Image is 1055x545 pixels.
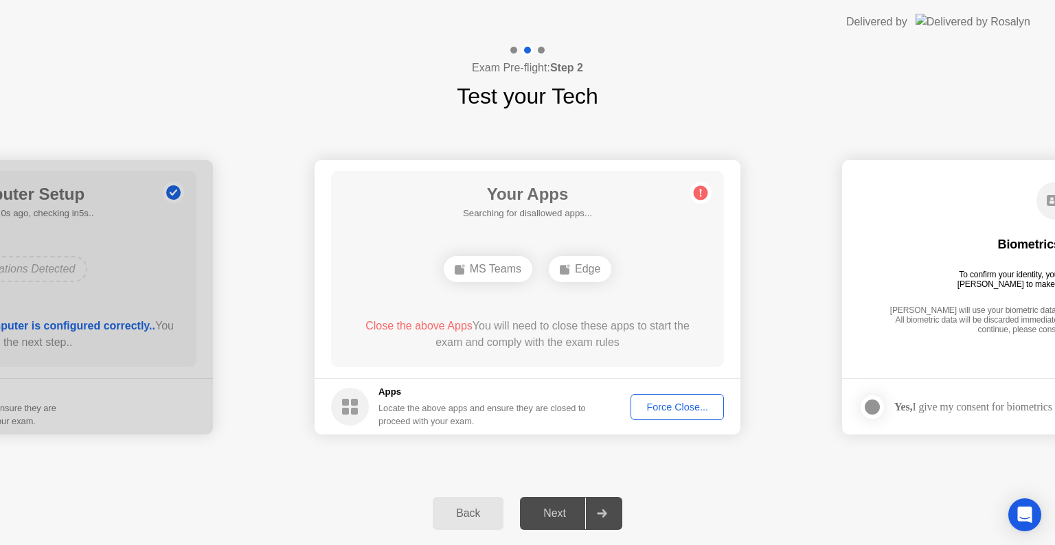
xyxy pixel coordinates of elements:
[894,401,912,413] strong: Yes,
[365,320,473,332] span: Close the above Apps
[437,507,499,520] div: Back
[635,402,719,413] div: Force Close...
[444,256,532,282] div: MS Teams
[1008,498,1041,531] div: Open Intercom Messenger
[846,14,907,30] div: Delivered by
[916,14,1030,30] img: Delivered by Rosalyn
[378,402,587,428] div: Locate the above apps and ensure they are closed to proceed with your exam.
[549,256,611,282] div: Edge
[550,62,583,73] b: Step 2
[520,497,622,530] button: Next
[463,207,592,220] h5: Searching for disallowed apps...
[463,182,592,207] h1: Your Apps
[631,394,724,420] button: Force Close...
[351,318,705,351] div: You will need to close these apps to start the exam and comply with the exam rules
[433,497,503,530] button: Back
[457,80,598,113] h1: Test your Tech
[472,60,583,76] h4: Exam Pre-flight:
[378,385,587,399] h5: Apps
[524,507,585,520] div: Next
